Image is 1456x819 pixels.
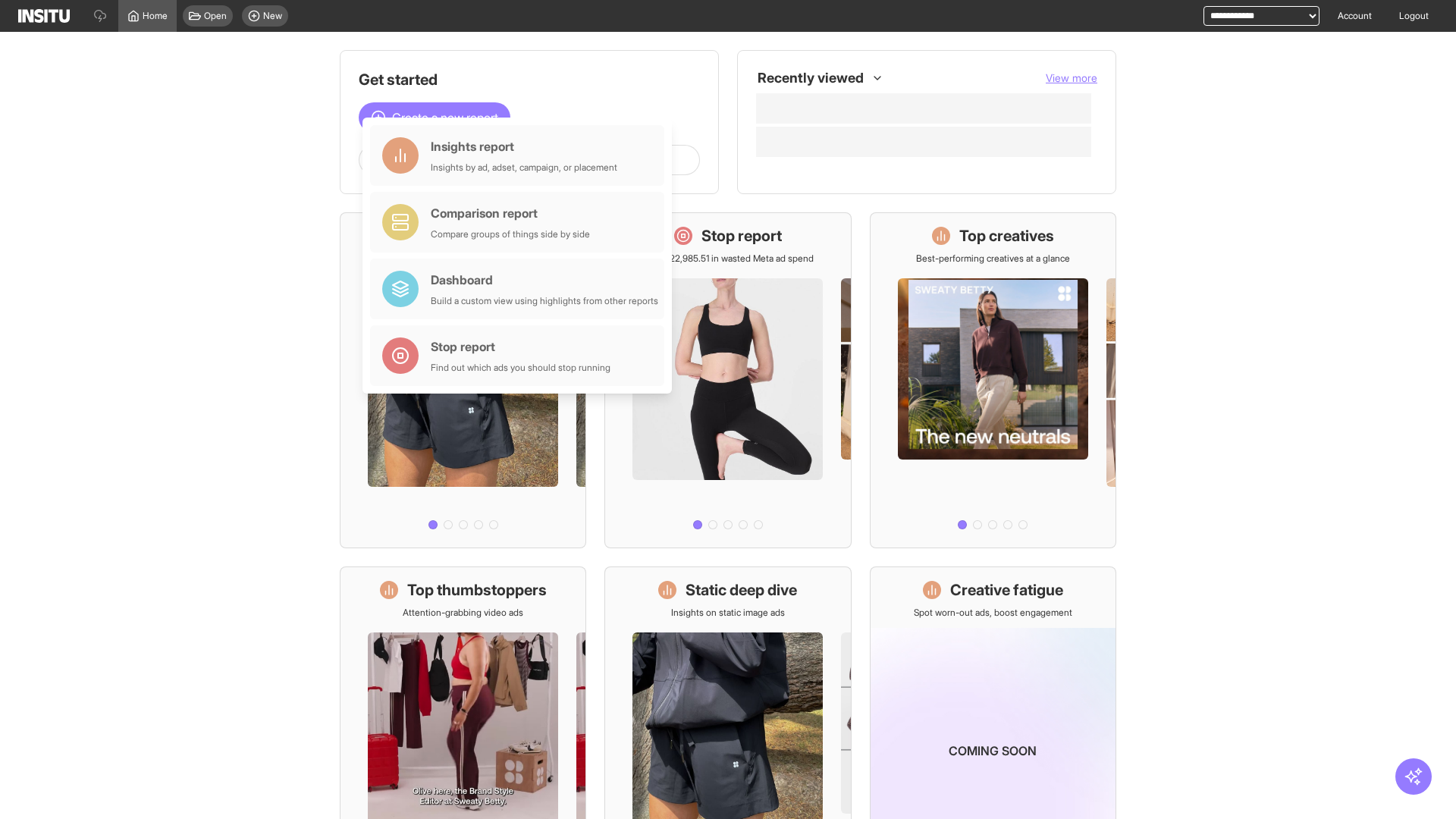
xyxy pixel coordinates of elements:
[407,579,547,601] h1: Top thumbstoppers
[431,295,658,307] div: Build a custom view using highlights from other reports
[431,362,610,374] div: Find out which ads you should stop running
[959,225,1054,246] h1: Top creatives
[18,9,70,23] img: Logo
[431,204,590,222] div: Comparison report
[340,212,586,548] a: What's live nowSee all active ads instantly
[359,69,700,90] h1: Get started
[431,337,610,356] div: Stop report
[143,10,168,22] span: Home
[916,253,1070,265] p: Best-performing creatives at a glance
[671,607,785,619] p: Insights on static image ads
[431,228,590,240] div: Compare groups of things side by side
[431,162,617,174] div: Insights by ad, adset, campaign, or placement
[642,253,814,265] p: Save £22,985.51 in wasted Meta ad spend
[431,271,658,289] div: Dashboard
[431,137,617,155] div: Insights report
[204,10,227,22] span: Open
[392,108,498,127] span: Create a new report
[1046,71,1097,86] button: View more
[686,579,797,601] h1: Static deep dive
[263,10,282,22] span: New
[1046,71,1097,84] span: View more
[701,225,782,246] h1: Stop report
[604,212,851,548] a: Stop reportSave £22,985.51 in wasted Meta ad spend
[403,607,523,619] p: Attention-grabbing video ads
[870,212,1116,548] a: Top creativesBest-performing creatives at a glance
[359,102,510,133] button: Create a new report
